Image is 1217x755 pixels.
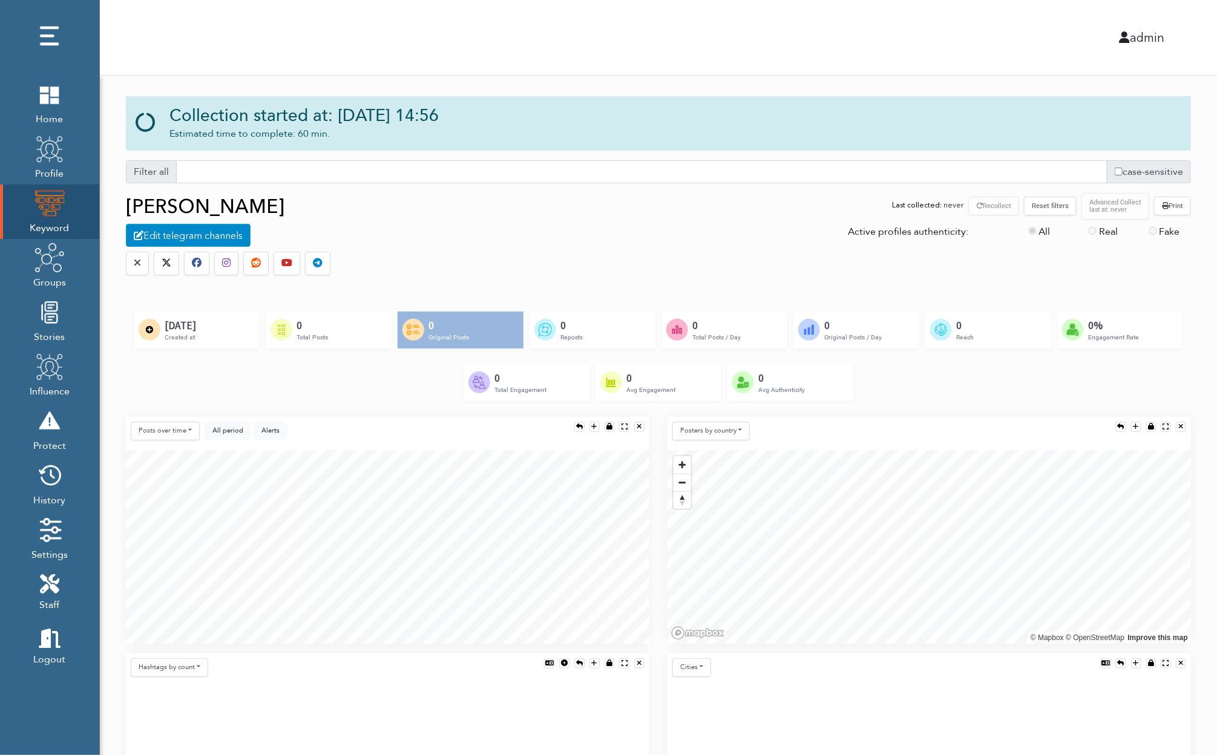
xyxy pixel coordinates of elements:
[1160,224,1180,239] label: Fake
[1115,168,1123,175] input: case-sensitive
[34,515,65,545] img: settings.png
[494,371,546,385] div: 0
[33,273,66,290] span: Groups
[1088,332,1139,342] div: Engagement Rate
[34,79,65,109] img: home.png
[1101,658,1111,668] div: Translate
[544,658,554,668] div: Translate
[1088,319,1139,332] div: 0%
[1131,658,1141,668] div: Clone
[428,319,469,332] div: 0
[34,188,65,218] img: keyword.png
[131,422,200,440] button: Posts over time
[839,224,1019,244] div: Active profiles authenticity:
[692,332,741,342] div: Total Posts / Day
[674,491,691,509] button: Reset bearing to north
[126,193,284,220] div: [PERSON_NAME]
[634,658,645,668] div: Remove
[31,545,68,562] span: Settings
[1107,160,1191,183] label: case-sensitive
[34,21,65,51] img: dots.png
[674,474,691,491] button: Zoom out
[34,109,65,126] span: Home
[205,422,251,440] button: All period
[1066,633,1124,642] a: OpenStreetMap
[165,332,196,342] div: Created at
[1154,197,1191,215] button: Print
[34,243,65,273] img: groups.png
[428,332,469,342] div: Original Posts
[494,385,546,395] div: Total Engagement
[619,658,629,668] div: Expand
[1146,658,1156,668] div: Lock
[1176,658,1186,668] div: Remove
[1161,422,1171,432] div: Expand
[297,332,328,342] div: Total Posts
[169,106,1181,126] h3: Collection started at: [DATE] 14:56
[34,164,65,181] span: Profile
[892,200,942,209] span: Last collected:
[605,658,615,668] div: Lock
[1128,633,1188,642] a: Map feedback
[589,422,600,432] div: Clone
[619,422,629,432] div: Expand
[559,658,569,668] div: Add keywords
[672,658,711,677] button: Cities
[560,319,583,332] div: 0
[943,200,963,209] span: never
[672,422,750,440] button: Posters by country
[968,197,1019,215] button: Recollect
[824,319,882,332] div: 0
[1146,422,1156,432] div: Lock
[34,297,65,327] img: stories.png
[1161,658,1171,668] div: Expand
[212,426,243,435] span: All period
[34,491,66,508] span: History
[40,595,60,612] span: Staff
[1176,422,1186,432] div: Remove
[692,319,741,332] div: 0
[33,436,66,453] span: Protect
[34,460,65,491] img: history.png
[1116,422,1126,432] div: Reset
[1116,658,1126,668] div: Reset
[1039,224,1051,239] label: All
[30,382,70,399] span: Influence
[956,332,974,342] div: Reach
[34,650,66,667] span: Logout
[34,406,65,436] img: risk.png
[30,218,70,235] span: Keyword
[126,160,177,183] div: Filter all
[34,327,65,344] span: Stories
[1024,197,1077,215] button: Reset filters
[668,450,1191,644] canvas: Map
[1089,205,1141,215] div: last at: never
[605,422,615,432] div: Lock
[758,385,805,395] div: Avg Authenticity
[824,332,882,342] div: Original Posts / Day
[574,422,585,432] div: Reset
[1081,193,1149,220] button: Advanced Collectlast at: never
[34,134,65,164] img: profile.png
[254,422,287,440] button: Alerts
[626,371,675,385] div: 0
[956,319,974,332] div: 0
[1099,224,1118,239] label: Real
[758,371,805,385] div: 0
[626,385,675,395] div: Avg Engagement
[34,351,65,382] img: profile.png
[126,224,251,247] div: Edit telegram channels
[634,422,645,432] div: Remove
[1131,422,1141,432] div: Clone
[589,658,600,668] div: Clone
[674,456,691,474] button: Zoom in
[297,319,328,332] div: 0
[574,658,585,668] div: Reset
[560,332,583,342] div: Reposts
[671,626,724,640] a: Mapbox logo
[169,126,1181,141] div: Estimated time to complete: 60 min.
[1031,633,1064,642] a: Mapbox
[165,319,196,332] div: [DATE]
[131,658,208,677] button: Hashtags by count
[632,28,1174,47] div: admin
